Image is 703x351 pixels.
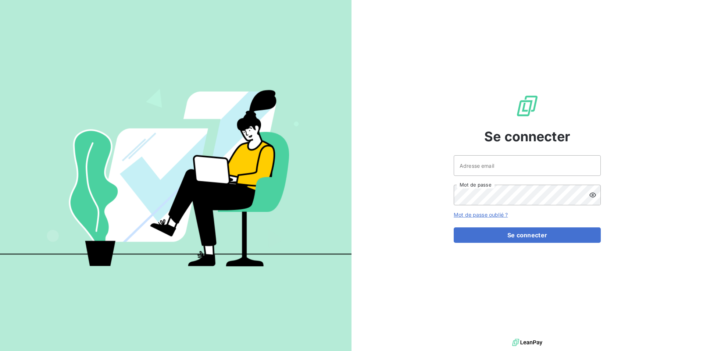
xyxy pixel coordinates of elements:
[454,212,508,218] a: Mot de passe oublié ?
[515,94,539,118] img: Logo LeanPay
[484,127,570,146] span: Se connecter
[454,227,601,243] button: Se connecter
[454,155,601,176] input: placeholder
[512,337,542,348] img: logo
